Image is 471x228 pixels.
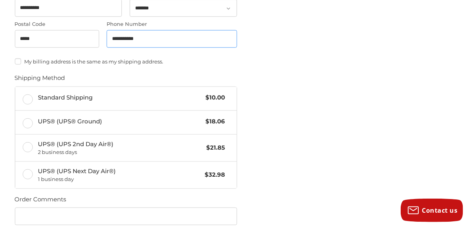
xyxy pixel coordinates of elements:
legend: Shipping Method [15,74,65,86]
button: Contact us [401,199,463,222]
span: $18.06 [202,117,225,126]
span: Contact us [422,206,458,215]
span: $32.98 [201,170,225,179]
span: UPS® (UPS Next Day Air®) [38,167,201,183]
label: My billing address is the same as my shipping address. [15,58,237,65]
label: Postal Code [15,20,99,28]
span: 2 business days [38,148,203,156]
span: $10.00 [202,93,225,102]
span: UPS® (UPS® Ground) [38,117,202,126]
legend: Order Comments [15,195,66,208]
span: 1 business day [38,176,201,183]
span: UPS® (UPS 2nd Day Air®) [38,140,203,156]
span: Standard Shipping [38,93,202,102]
label: Phone Number [107,20,237,28]
span: $21.85 [203,143,225,152]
